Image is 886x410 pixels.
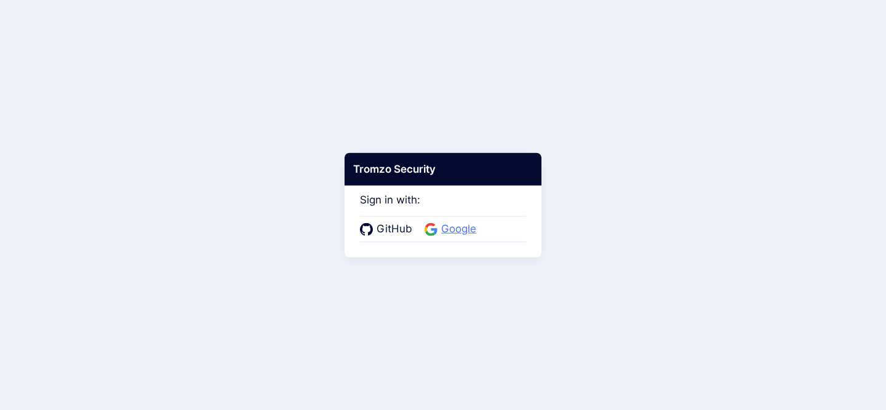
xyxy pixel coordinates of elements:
[360,221,416,237] a: GitHub
[360,176,526,242] div: Sign in with:
[373,221,416,237] span: GitHub
[425,221,480,237] a: Google
[437,221,480,237] span: Google
[345,152,541,186] div: Tromzo Security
